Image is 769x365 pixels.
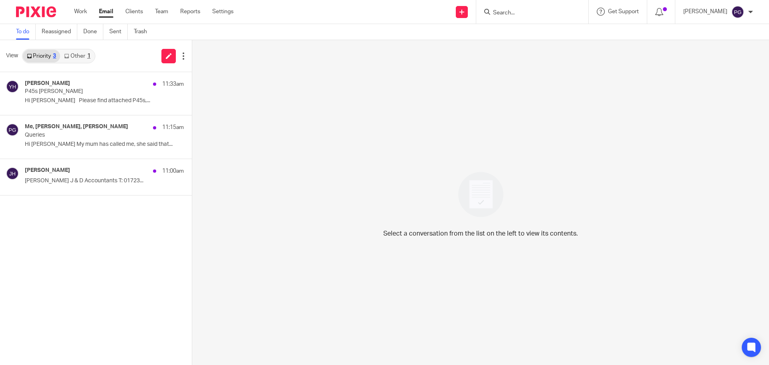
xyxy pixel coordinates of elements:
[109,24,128,40] a: Sent
[453,167,509,222] img: image
[25,141,184,148] p: Hi [PERSON_NAME] My mum has called me, she said that...
[6,80,19,93] img: svg%3E
[180,8,200,16] a: Reports
[25,177,184,184] p: [PERSON_NAME] J & D Accountants T: 01723...
[155,8,168,16] a: Team
[212,8,234,16] a: Settings
[23,50,60,63] a: Priority3
[6,167,19,180] img: svg%3E
[60,50,94,63] a: Other1
[25,88,152,95] p: P45s [PERSON_NAME]
[608,9,639,14] span: Get Support
[99,8,113,16] a: Email
[162,167,184,175] p: 11:00am
[25,97,184,104] p: Hi [PERSON_NAME] Please find attached P45s,...
[25,132,152,139] p: Queries
[87,53,91,59] div: 1
[74,8,87,16] a: Work
[6,123,19,136] img: svg%3E
[53,53,56,59] div: 3
[162,123,184,131] p: 11:15am
[134,24,153,40] a: Trash
[731,6,744,18] img: svg%3E
[83,24,103,40] a: Done
[42,24,77,40] a: Reassigned
[16,24,36,40] a: To do
[683,8,727,16] p: [PERSON_NAME]
[16,6,56,17] img: Pixie
[25,80,70,87] h4: [PERSON_NAME]
[25,123,128,130] h4: Me, [PERSON_NAME], [PERSON_NAME]
[125,8,143,16] a: Clients
[6,52,18,60] span: View
[492,10,564,17] input: Search
[162,80,184,88] p: 11:33am
[383,229,578,238] p: Select a conversation from the list on the left to view its contents.
[25,167,70,174] h4: [PERSON_NAME]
